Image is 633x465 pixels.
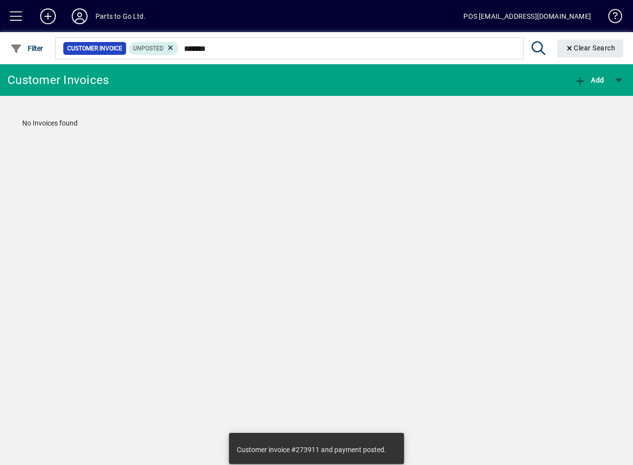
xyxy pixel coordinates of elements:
[572,71,606,89] button: Add
[8,40,46,57] button: Filter
[32,7,64,25] button: Add
[133,45,164,52] span: Unposted
[129,42,179,55] mat-chip: Customer Invoice Status: Unposted
[463,8,591,24] div: POS [EMAIL_ADDRESS][DOMAIN_NAME]
[7,72,109,88] div: Customer Invoices
[557,40,624,57] button: Clear
[10,44,44,52] span: Filter
[237,445,386,455] div: Customer invoice #273911 and payment posted.
[565,44,616,52] span: Clear Search
[574,76,604,84] span: Add
[67,43,122,53] span: Customer Invoice
[95,8,146,24] div: Parts to Go Ltd.
[12,108,621,138] div: No Invoices found
[601,2,621,34] a: Knowledge Base
[64,7,95,25] button: Profile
